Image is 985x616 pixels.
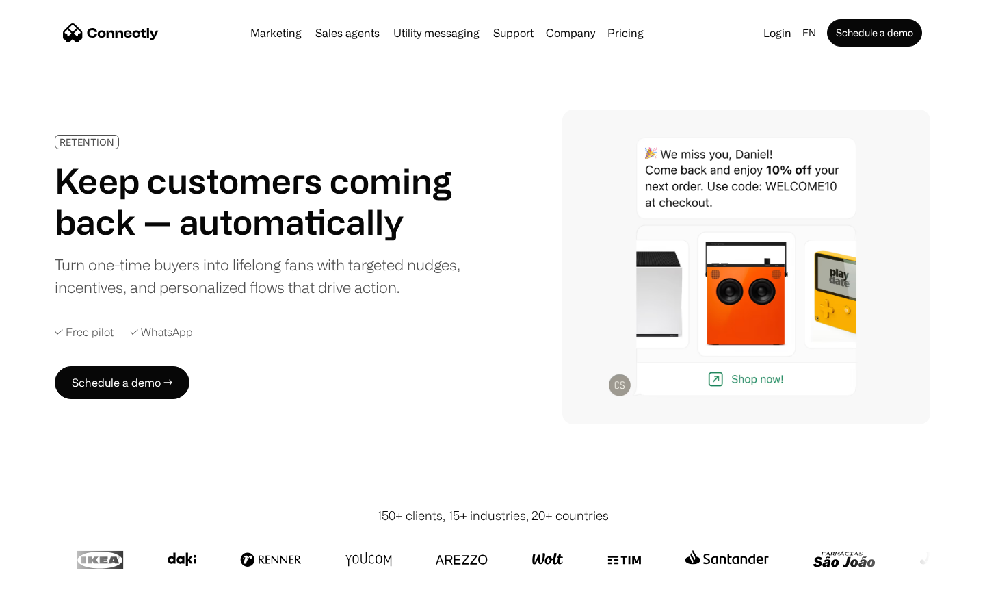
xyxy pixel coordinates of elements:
[245,27,307,38] a: Marketing
[55,253,471,298] div: Turn one-time buyers into lifelong fans with targeted nudges, incentives, and personalized flows ...
[827,19,922,47] a: Schedule a demo
[488,27,539,38] a: Support
[55,366,189,399] a: Schedule a demo →
[377,506,609,525] div: 150+ clients, 15+ industries, 20+ countries
[388,27,485,38] a: Utility messaging
[802,23,816,42] div: en
[60,137,114,147] div: RETENTION
[546,23,595,42] div: Company
[602,27,649,38] a: Pricing
[310,27,385,38] a: Sales agents
[27,592,82,611] ul: Language list
[55,160,471,242] h1: Keep customers coming back — automatically
[130,326,193,339] div: ✓ WhatsApp
[14,591,82,611] aside: Language selected: English
[55,326,114,339] div: ✓ Free pilot
[758,23,797,42] a: Login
